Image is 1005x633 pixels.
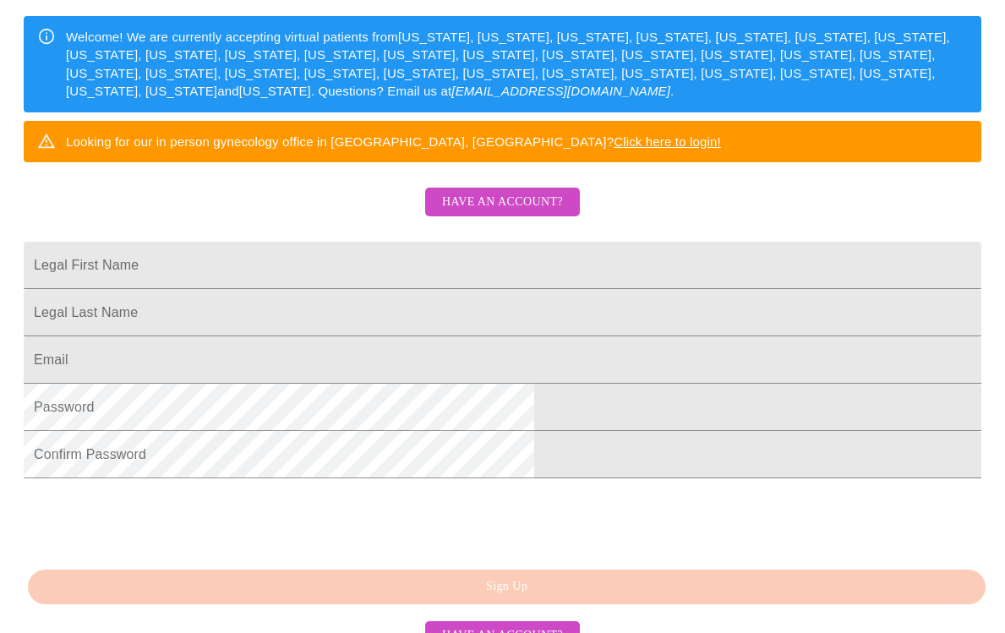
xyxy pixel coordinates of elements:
em: [EMAIL_ADDRESS][DOMAIN_NAME] [451,84,670,98]
iframe: reCAPTCHA [24,487,281,553]
button: Have an account? [425,188,580,217]
a: Click here to login! [614,134,721,149]
a: Have an account? [421,206,584,221]
div: Looking for our in person gynecology office in [GEOGRAPHIC_DATA], [GEOGRAPHIC_DATA]? [66,126,721,157]
div: Welcome! We are currently accepting virtual patients from [US_STATE], [US_STATE], [US_STATE], [US... [66,21,968,107]
span: Have an account? [442,192,563,213]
